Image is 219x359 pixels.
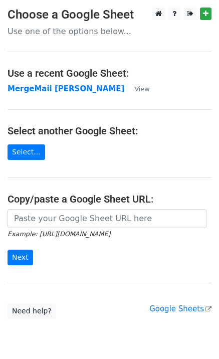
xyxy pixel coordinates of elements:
[8,250,33,265] input: Next
[8,8,211,22] h3: Choose a Google Sheet
[8,125,211,137] h4: Select another Google Sheet:
[8,144,45,160] a: Select...
[8,303,56,319] a: Need help?
[149,304,211,313] a: Google Sheets
[8,230,110,238] small: Example: [URL][DOMAIN_NAME]
[8,209,206,228] input: Paste your Google Sheet URL here
[8,84,124,93] a: MergeMail [PERSON_NAME]
[8,193,211,205] h4: Copy/paste a Google Sheet URL:
[8,67,211,79] h4: Use a recent Google Sheet:
[8,26,211,37] p: Use one of the options below...
[134,85,149,93] small: View
[124,84,149,93] a: View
